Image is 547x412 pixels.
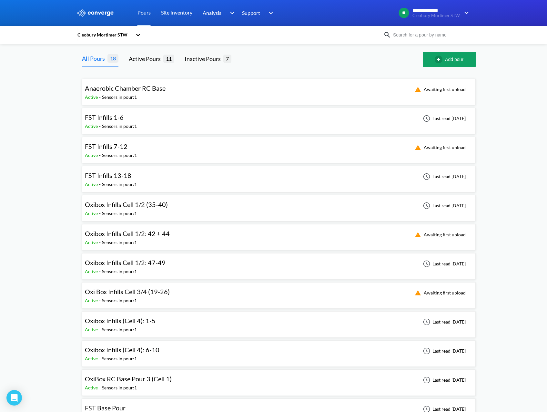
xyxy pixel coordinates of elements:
[82,202,476,208] a: Oxibox Infills Cell 1/2 (35-40)Active-Sensors in pour:1Last read [DATE]
[82,232,476,237] a: Oxibox Infills Cell 1/2: 42 + 44Active-Sensors in pour:1Awaiting first upload
[82,144,476,150] a: FST Infills 7-12Active-Sensors in pour:1Awaiting first upload
[423,52,476,67] button: Add pour
[99,327,102,332] span: -
[82,54,107,63] div: All Pours
[85,375,172,383] span: OxiBox RC Base Pour 3 (Cell 1)
[85,123,99,129] span: Active
[420,347,468,355] div: Last read [DATE]
[82,319,476,324] a: Oxibox Infills (Cell 4): 1-5Active-Sensors in pour:1Last read [DATE]
[85,288,170,295] span: Oxi Box Infills Cell 3/4 (19-26)
[102,297,137,304] div: Sensors in pour: 1
[102,152,137,159] div: Sensors in pour: 1
[85,230,170,237] span: Oxibox Infills Cell 1/2: 42 + 44
[99,298,102,303] span: -
[85,171,131,179] span: FST Infills 13-18
[102,181,137,188] div: Sensors in pour: 1
[99,94,102,100] span: -
[102,123,137,130] div: Sensors in pour: 1
[85,385,99,390] span: Active
[203,9,221,17] span: Analysis
[412,13,460,18] span: Cleobury Mortimer STW
[85,240,99,245] span: Active
[85,259,166,266] span: Oxibox Infills Cell 1/2: 47-49
[420,318,468,326] div: Last read [DATE]
[99,181,102,187] span: -
[85,152,99,158] span: Active
[102,355,137,362] div: Sensors in pour: 1
[99,123,102,129] span: -
[102,326,137,333] div: Sensors in pour: 1
[411,144,468,151] div: Awaiting first upload
[82,290,476,295] a: Oxi Box Infills Cell 3/4 (19-26)Active-Sensors in pour:1Awaiting first upload
[82,406,476,411] a: FST Base PourFinished-Sensors in pour:1Last read [DATE]
[226,9,236,17] img: downArrow.svg
[85,269,99,274] span: Active
[85,356,99,361] span: Active
[185,54,223,63] div: Inactive Pours
[99,385,102,390] span: -
[420,260,468,268] div: Last read [DATE]
[99,211,102,216] span: -
[420,173,468,180] div: Last read [DATE]
[129,54,163,63] div: Active Pours
[99,152,102,158] span: -
[102,239,137,246] div: Sensors in pour: 1
[223,55,231,63] span: 7
[411,86,468,93] div: Awaiting first upload
[85,317,156,324] span: Oxibox Infills (Cell 4): 1-5
[85,181,99,187] span: Active
[82,377,476,382] a: OxiBox RC Base Pour 3 (Cell 1)Active-Sensors in pour:1Last read [DATE]
[420,376,468,384] div: Last read [DATE]
[85,298,99,303] span: Active
[460,9,471,17] img: downArrow.svg
[420,115,468,122] div: Last read [DATE]
[85,142,127,150] span: FST Infills 7-12
[242,9,260,17] span: Support
[102,384,137,391] div: Sensors in pour: 1
[99,269,102,274] span: -
[102,268,137,275] div: Sensors in pour: 1
[77,31,132,38] div: Cleobury Mortimer STW
[411,231,468,239] div: Awaiting first upload
[85,84,166,92] span: Anaerobic Chamber RC Base
[85,327,99,332] span: Active
[85,404,126,412] span: FST Base Pour
[411,289,468,297] div: Awaiting first upload
[85,201,168,208] span: Oxibox Infills Cell 1/2 (35-40)
[383,31,391,39] img: icon-search.svg
[82,348,476,353] a: Oxibox Infills (Cell 4): 6-10Active-Sensors in pour:1Last read [DATE]
[102,210,137,217] div: Sensors in pour: 1
[82,261,476,266] a: Oxibox Infills Cell 1/2: 47-49Active-Sensors in pour:1Last read [DATE]
[82,173,476,179] a: FST Infills 13-18Active-Sensors in pour:1Last read [DATE]
[6,390,22,406] div: Open Intercom Messenger
[82,86,476,92] a: Anaerobic Chamber RC BaseActive-Sensors in pour:1Awaiting first upload
[85,346,159,354] span: Oxibox Infills (Cell 4): 6-10
[85,211,99,216] span: Active
[85,94,99,100] span: Active
[420,202,468,210] div: Last read [DATE]
[99,240,102,245] span: -
[265,9,275,17] img: downArrow.svg
[77,9,114,17] img: logo_ewhite.svg
[391,31,469,38] input: Search for a pour by name
[102,94,137,101] div: Sensors in pour: 1
[82,115,476,121] a: FST Infills 1-6Active-Sensors in pour:1Last read [DATE]
[85,113,124,121] span: FST Infills 1-6
[99,356,102,361] span: -
[435,56,445,63] img: add-circle-outline.svg
[163,55,174,63] span: 11
[107,54,118,62] span: 18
